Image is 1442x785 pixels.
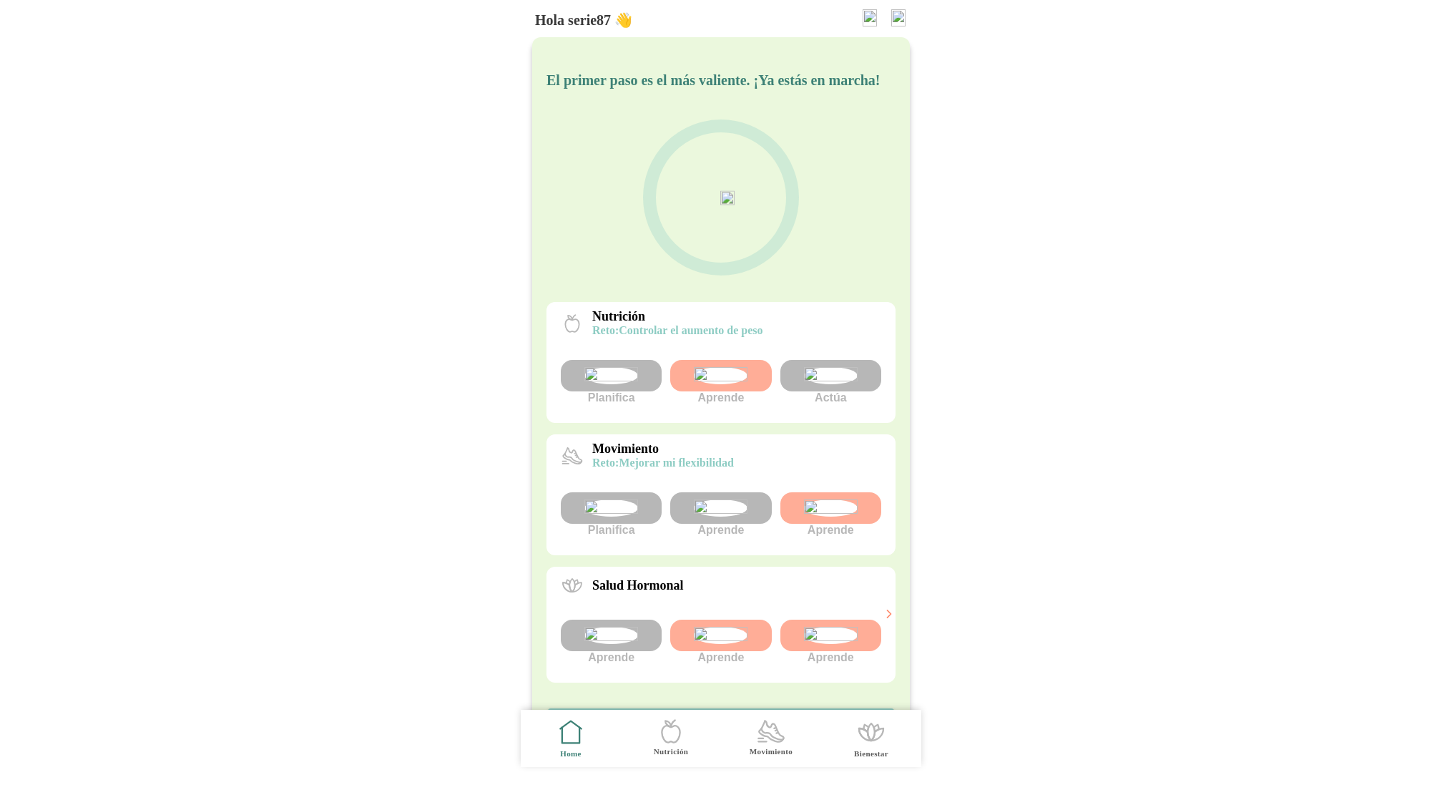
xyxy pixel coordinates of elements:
p: Movimiento [592,442,734,457]
ion-label: Bienestar [854,749,888,759]
ion-label: Nutrición [654,746,688,757]
div: Aprende [670,360,771,404]
ion-button: ¿Cómo estás [DATE]? [548,708,894,749]
h5: El primer paso es el más valiente. ¡Ya estás en marcha! [546,72,896,89]
p: Controlar el aumento de peso [592,324,763,337]
ion-label: Home [560,749,582,759]
div: Aprende [561,620,662,664]
p: Salud Hormonal [592,578,684,593]
div: Aprende [780,492,881,537]
div: Planifica [561,360,662,404]
h5: Hola serie87 👋 [535,11,632,29]
p: Nutrición [592,309,763,324]
ion-label: Movimiento [750,746,793,757]
div: Aprende [670,492,771,537]
span: reto: [592,457,619,469]
div: Aprende [670,620,771,664]
div: Actúa [780,360,881,404]
div: Aprende [780,620,881,664]
span: reto: [592,324,619,336]
div: Planifica [561,492,662,537]
p: Mejorar mi flexibilidad [592,457,734,469]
